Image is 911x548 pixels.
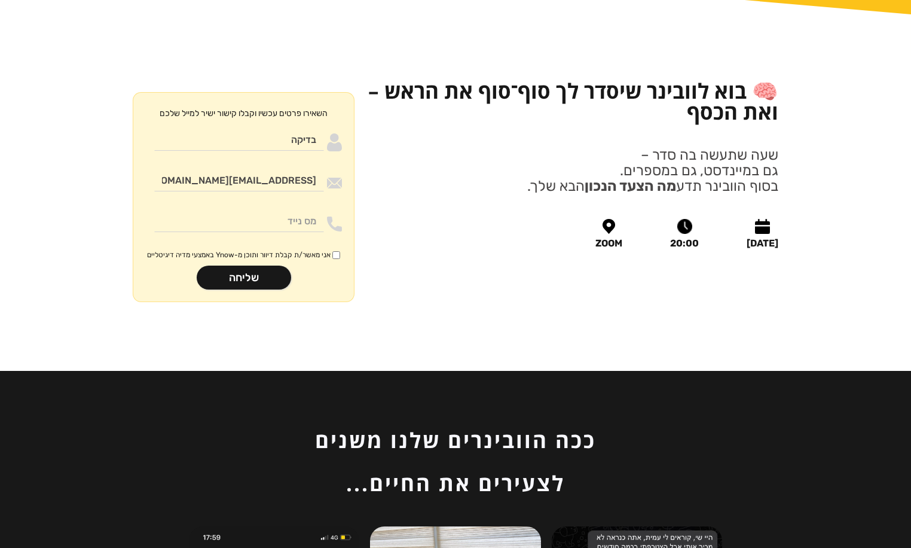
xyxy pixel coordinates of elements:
[527,147,778,194] p: שעה שתעשה בה סדר – גם במיינדסט, גם במספרים. בסוף הוובינר תדע הבא שלך.
[595,239,622,248] div: ZOOM
[133,92,354,302] form: Moneywithdirection
[276,419,635,505] h2: ככה הוובינרים שלנו משנים לצעירים את החיים...
[670,239,699,248] div: 20:00
[332,251,340,259] input: אני מאשר/ת קבלת דיוור ותוכן מ-Ynow באמצעי מדיה דיגיטליים
[747,239,778,248] div: [DATE]
[197,266,291,290] input: שליחה
[154,209,324,232] input: מס נייד
[154,128,324,151] input: שם מלא
[160,105,328,122] p: השאירו פרטים עכשיו וקבלו קישור ישיר למייל שלכם
[154,169,324,191] input: אימייל
[147,250,331,260] span: אני מאשר/ת קבלת דיוור ותוכן מ-Ynow באמצעי מדיה דיגיטליים
[585,178,676,194] strong: מה הצעד הנכון
[366,80,778,122] h1: 🧠 בוא לוובינר שיסדר לך סוף־סוף את הראש – ואת הכסף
